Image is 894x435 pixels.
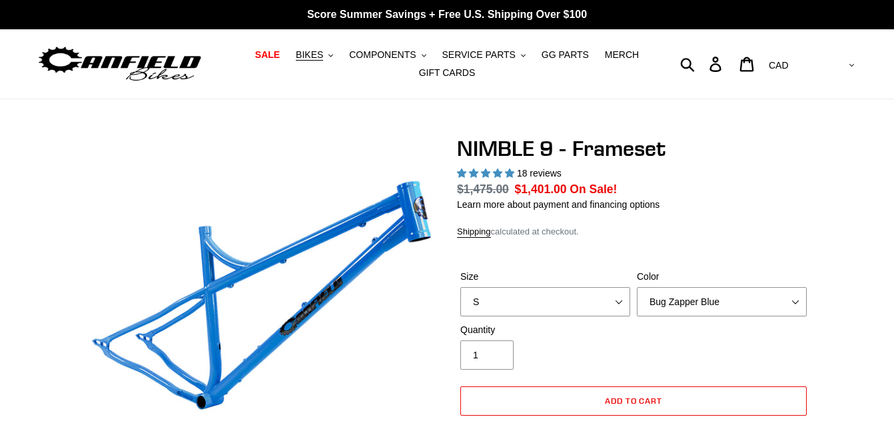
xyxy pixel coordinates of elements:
[570,181,617,198] span: On Sale!
[435,46,532,64] button: SERVICE PARTS
[637,270,807,284] label: Color
[605,49,639,61] span: MERCH
[412,64,482,82] a: GIFT CARDS
[460,323,630,337] label: Quantity
[457,226,491,238] a: Shipping
[515,183,567,196] span: $1,401.00
[342,46,432,64] button: COMPONENTS
[457,136,810,161] h1: NIMBLE 9 - Frameset
[457,225,810,238] div: calculated at checkout.
[255,49,280,61] span: SALE
[535,46,596,64] a: GG PARTS
[460,386,807,416] button: Add to cart
[605,396,663,406] span: Add to cart
[419,67,476,79] span: GIFT CARDS
[289,46,340,64] button: BIKES
[457,183,509,196] s: $1,475.00
[457,199,660,210] a: Learn more about payment and financing options
[460,270,630,284] label: Size
[598,46,646,64] a: MERCH
[542,49,589,61] span: GG PARTS
[442,49,515,61] span: SERVICE PARTS
[37,43,203,85] img: Canfield Bikes
[248,46,286,64] a: SALE
[457,168,517,179] span: 4.89 stars
[517,168,562,179] span: 18 reviews
[349,49,416,61] span: COMPONENTS
[296,49,323,61] span: BIKES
